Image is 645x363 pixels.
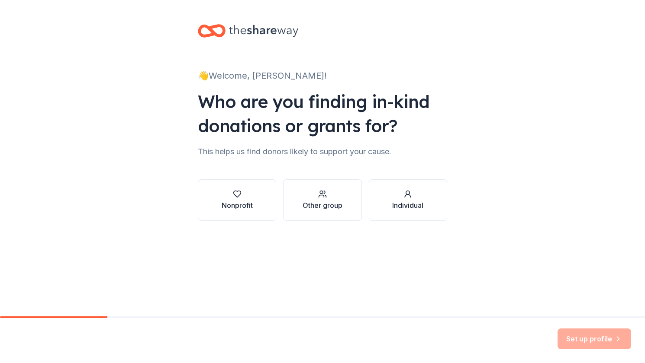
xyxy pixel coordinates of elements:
[283,179,361,221] button: Other group
[369,179,447,221] button: Individual
[198,145,447,159] div: This helps us find donors likely to support your cause.
[222,200,253,210] div: Nonprofit
[198,179,276,221] button: Nonprofit
[303,200,342,210] div: Other group
[392,200,423,210] div: Individual
[198,89,447,138] div: Who are you finding in-kind donations or grants for?
[198,69,447,83] div: 👋 Welcome, [PERSON_NAME]!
